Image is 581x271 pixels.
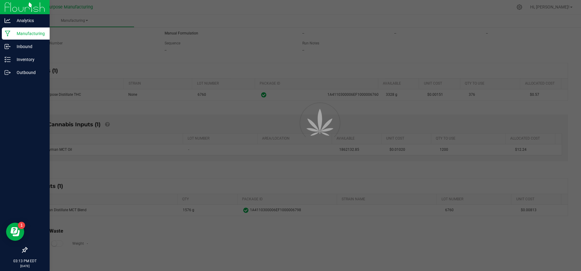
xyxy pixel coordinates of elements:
[5,69,11,76] inline-svg: Outbound
[3,264,47,268] p: [DATE]
[11,56,47,63] p: Inventory
[18,222,25,229] iframe: Resource center unread badge
[11,43,47,50] p: Inbound
[5,18,11,24] inline-svg: Analytics
[11,69,47,76] p: Outbound
[11,17,47,24] p: Analytics
[3,258,47,264] p: 03:13 PM EDT
[5,44,11,50] inline-svg: Inbound
[5,56,11,63] inline-svg: Inventory
[5,31,11,37] inline-svg: Manufacturing
[6,223,24,241] iframe: Resource center
[11,30,47,37] p: Manufacturing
